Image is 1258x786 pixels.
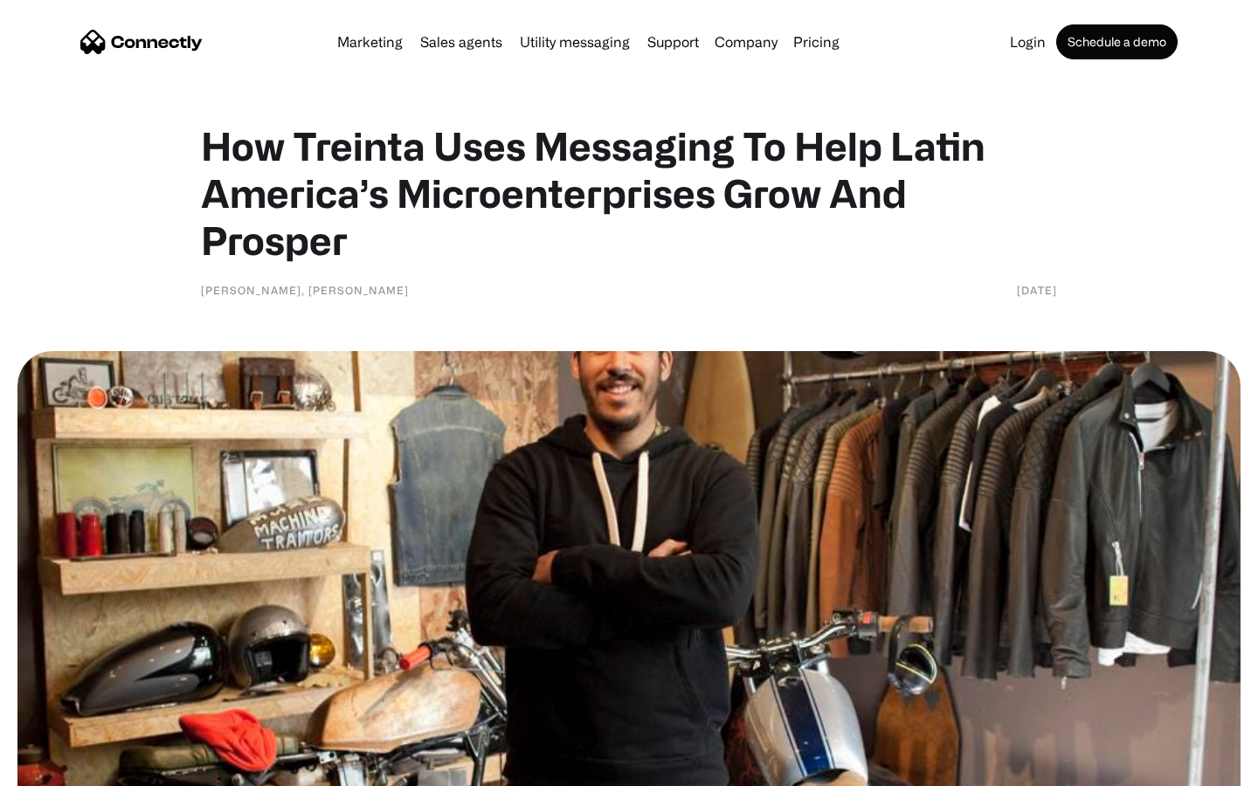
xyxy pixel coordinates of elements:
a: Sales agents [413,35,509,49]
h1: How Treinta Uses Messaging To Help Latin America’s Microenterprises Grow And Prosper [201,122,1057,264]
ul: Language list [35,755,105,780]
a: Utility messaging [513,35,637,49]
div: Company [715,30,778,54]
a: Schedule a demo [1056,24,1178,59]
div: [PERSON_NAME], [PERSON_NAME] [201,281,409,299]
a: Login [1003,35,1053,49]
div: [DATE] [1017,281,1057,299]
a: Support [640,35,706,49]
a: Pricing [786,35,847,49]
a: Marketing [330,35,410,49]
aside: Language selected: English [17,755,105,780]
